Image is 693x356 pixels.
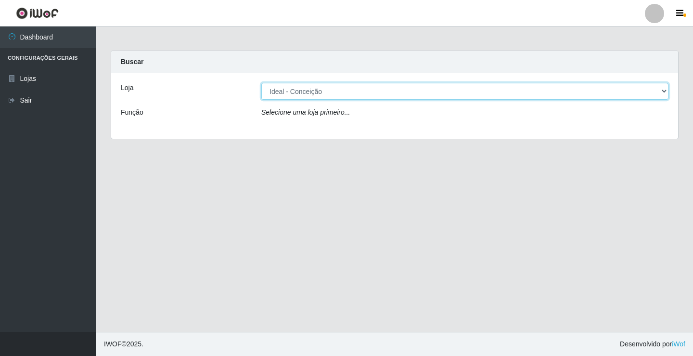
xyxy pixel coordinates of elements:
[121,107,143,118] label: Função
[261,108,350,116] i: Selecione uma loja primeiro...
[121,83,133,93] label: Loja
[104,340,122,348] span: IWOF
[121,58,143,66] strong: Buscar
[16,7,59,19] img: CoreUI Logo
[620,339,685,349] span: Desenvolvido por
[672,340,685,348] a: iWof
[104,339,143,349] span: © 2025 .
